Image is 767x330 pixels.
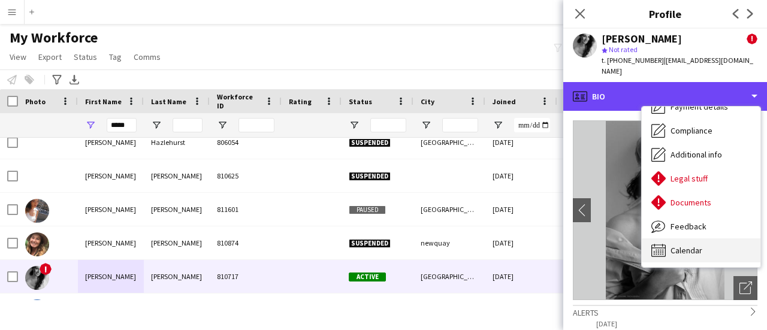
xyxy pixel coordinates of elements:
span: Paused [349,205,386,214]
input: Last Name Filter Input [173,118,203,132]
span: ! [40,263,52,275]
span: City [421,97,434,106]
div: 810874 [210,226,282,259]
div: [PERSON_NAME] [78,193,144,226]
div: Payment details [642,95,760,119]
span: Suspended [349,138,391,147]
div: [DATE] [485,293,557,326]
span: ! [747,34,757,44]
div: 269 days [557,260,629,293]
div: Hazlehurst [144,126,210,159]
a: View [5,49,31,65]
app-action-btn: Export XLSX [67,72,81,87]
a: Status [69,49,102,65]
div: [PERSON_NAME] [144,226,210,259]
div: Documents [642,190,760,214]
div: Calendar [642,238,760,262]
div: [GEOGRAPHIC_DATA]-by-sea [413,293,485,326]
div: [GEOGRAPHIC_DATA] [413,260,485,293]
input: Workforce ID Filter Input [238,118,274,132]
app-action-btn: Advanced filters [50,72,64,87]
span: First Name [85,97,122,106]
div: [DATE] [485,260,557,293]
span: Workforce ID [217,92,260,110]
span: My Workforce [10,29,98,47]
button: Open Filter Menu [493,120,503,131]
span: Active [349,273,386,281]
span: Compliance [671,125,712,136]
button: Open Filter Menu [349,120,360,131]
div: [PERSON_NAME] [78,126,144,159]
div: [PERSON_NAME] [78,260,144,293]
div: 806054 [210,126,282,159]
div: [DATE] [485,159,557,192]
button: Open Filter Menu [85,120,96,131]
input: Status Filter Input [370,118,406,132]
span: View [10,52,26,62]
input: City Filter Input [442,118,478,132]
div: Legal stuff [642,166,760,190]
div: [PERSON_NAME] [144,159,210,192]
span: | [EMAIL_ADDRESS][DOMAIN_NAME] [602,56,753,75]
a: Export [34,49,67,65]
img: Crew avatar or photo [573,120,757,300]
span: t. [PHONE_NUMBER] [602,56,664,65]
span: Tag [109,52,122,62]
a: Comms [129,49,165,65]
div: [GEOGRAPHIC_DATA] [413,193,485,226]
span: Rating [289,97,312,106]
div: Open photos pop-in [733,276,757,300]
img: Katie McDonnell [25,266,49,290]
div: 811732 [210,293,282,326]
p: [DATE] [596,319,757,328]
span: Not rated [609,45,638,54]
div: 11 days [557,293,629,326]
div: 361 days [557,193,629,226]
div: [PERSON_NAME] [78,159,144,192]
img: katie mcbride [25,232,49,256]
span: Suspended [349,172,391,181]
div: [PERSON_NAME] [78,226,144,259]
span: Status [74,52,97,62]
button: Open Filter Menu [217,120,228,131]
span: Feedback [671,221,706,232]
div: [DATE] [485,126,557,159]
div: [GEOGRAPHIC_DATA] [413,126,485,159]
button: Open Filter Menu [421,120,431,131]
span: Joined [493,97,516,106]
span: Legal stuff [671,173,708,184]
span: Photo [25,97,46,106]
div: [PERSON_NAME] [144,193,210,226]
a: Tag [104,49,126,65]
div: [PERSON_NAME] [602,34,682,44]
div: newquay [413,226,485,259]
div: [PERSON_NAME] [144,260,210,293]
span: Last Name [151,97,186,106]
span: Suspended [349,239,391,248]
div: Additional info [642,143,760,166]
span: Additional info [671,149,722,160]
div: 810625 [210,159,282,192]
div: [PERSON_NAME] [144,293,210,326]
div: [PERSON_NAME] [78,293,144,326]
span: Export [38,52,62,62]
span: Documents [671,197,711,208]
div: 810717 [210,260,282,293]
button: Open Filter Menu [151,120,162,131]
input: First Name Filter Input [107,118,137,132]
div: [DATE] [485,226,557,259]
span: Payment details [671,101,728,112]
span: Status [349,97,372,106]
div: Alerts [573,305,757,318]
span: Calendar [671,245,702,256]
div: Feedback [642,214,760,238]
div: Compliance [642,119,760,143]
div: [DATE] [485,193,557,226]
input: Joined Filter Input [514,118,550,132]
span: Comms [134,52,161,62]
div: Bio [563,82,767,111]
h3: Profile [563,6,767,22]
img: Katie Mcaulay [25,199,49,223]
div: 811601 [210,193,282,226]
